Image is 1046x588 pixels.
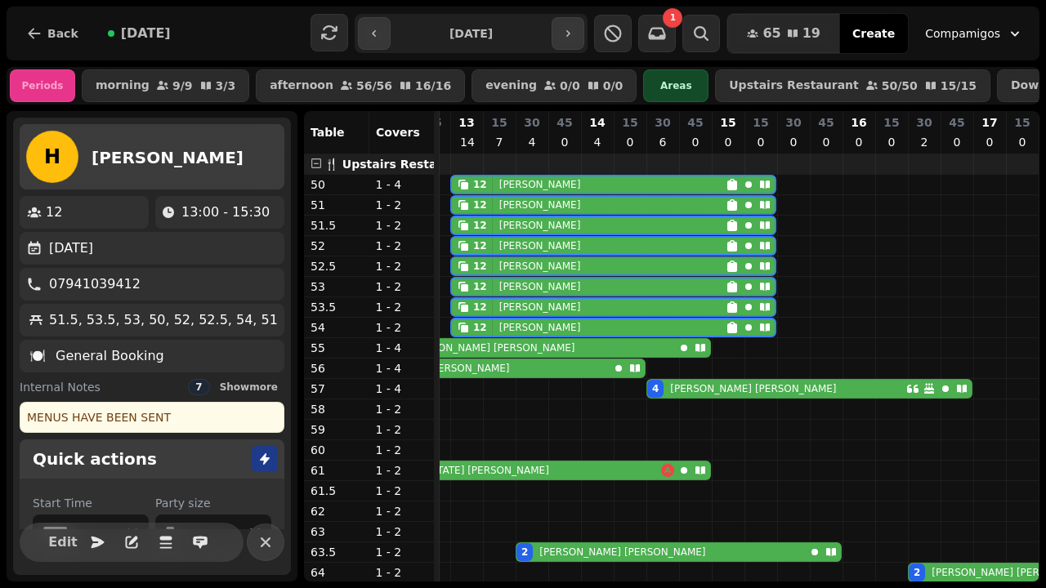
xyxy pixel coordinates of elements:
p: 4 [525,134,539,150]
p: 56 [311,360,363,376]
p: 30 [916,114,932,131]
p: [PERSON_NAME] [499,280,581,293]
p: afternoon [270,79,333,92]
p: 1 - 2 [376,503,428,519]
p: 45 [687,114,703,131]
button: Compamigos [915,19,1033,48]
p: 0 [820,134,833,150]
p: 15 [491,114,507,131]
p: 59 [311,421,363,438]
p: 56 / 56 [356,80,392,91]
div: 2 [914,566,920,579]
span: Edit [53,536,73,549]
p: 63 [311,523,363,540]
p: [PERSON_NAME] [499,178,581,191]
p: 1 - 2 [376,401,428,417]
p: 57 [311,381,363,397]
p: [PERSON_NAME] [499,219,581,232]
p: [PERSON_NAME] [PERSON_NAME] [539,546,705,559]
p: 0 / 0 [560,80,580,91]
p: 58 [311,401,363,417]
label: Start Time [33,495,149,511]
p: [US_STATE] [PERSON_NAME] [409,464,548,477]
p: 15 [883,114,899,131]
h2: [PERSON_NAME] [92,146,244,169]
p: 07941039412 [49,274,141,294]
p: 1 - 2 [376,238,428,254]
button: morning9/93/3 [82,69,249,102]
p: 13:00 - 15:30 [181,203,270,222]
p: 0 [950,134,963,150]
div: MENUS HAVE BEEN SENT [20,402,284,433]
div: 12 [473,219,487,232]
p: 4 [591,134,604,150]
p: 54 [311,319,363,336]
p: 15 [753,114,768,131]
button: afternoon56/5616/16 [256,69,465,102]
p: 16 [851,114,866,131]
p: 1 - 2 [376,319,428,336]
p: 0 / 0 [603,80,624,91]
p: 51.5 [311,217,363,234]
span: Show more [220,382,278,392]
span: 🍴 Upstairs Restaurant [324,158,472,171]
button: Create [839,14,908,53]
p: 1 - 2 [376,258,428,274]
p: 0 [1016,134,1029,150]
p: morning [96,79,150,92]
div: 12 [473,321,487,334]
p: General Booking [56,346,164,366]
p: evening [485,79,537,92]
p: 9 / 9 [172,80,193,91]
p: [PERSON_NAME] [499,321,581,334]
p: 0 [689,134,702,150]
p: 1 - 4 [376,340,428,356]
div: 4 [652,382,659,395]
p: 6 [656,134,669,150]
p: 1 - 4 [376,381,428,397]
p: [PERSON_NAME] [499,198,581,212]
p: 17 [981,114,997,131]
p: 🍽️ [29,346,46,366]
p: 63.5 [311,544,363,560]
div: Areas [643,69,709,102]
h2: Quick actions [33,448,157,470]
p: 53.5 [311,299,363,315]
div: 12 [473,178,487,191]
p: 1 - 2 [376,523,428,540]
p: 1 - 2 [376,462,428,479]
button: 6519 [727,14,840,53]
div: Periods [10,69,75,102]
p: 50 / 50 [882,80,918,91]
p: 0 [558,134,571,150]
p: 0 [983,134,996,150]
span: Create [852,28,895,39]
p: [PERSON_NAME] [PERSON_NAME] [670,382,836,395]
p: 52 [311,238,363,254]
p: 15 [622,114,637,131]
p: 45 [818,114,834,131]
p: 30 [655,114,670,131]
p: 55 [311,340,363,356]
p: 14 [589,114,605,131]
p: [DATE] [49,238,93,258]
p: 61 [311,462,363,479]
p: 2 [918,134,931,150]
p: 64 [311,564,363,581]
p: 1 - 2 [376,483,428,499]
span: Table [311,126,345,139]
span: Back [47,28,78,39]
span: H [44,147,60,167]
div: 12 [473,260,487,273]
p: 62 [311,503,363,519]
p: [PERSON_NAME] [499,260,581,273]
p: 0 [885,134,898,150]
span: Covers [376,126,420,139]
p: 0 [852,134,865,150]
span: 1 [670,14,676,22]
button: Showmore [213,379,284,395]
div: 12 [473,198,487,212]
p: 45 [949,114,964,131]
span: [DATE] [121,27,171,40]
p: 61.5 [311,483,363,499]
